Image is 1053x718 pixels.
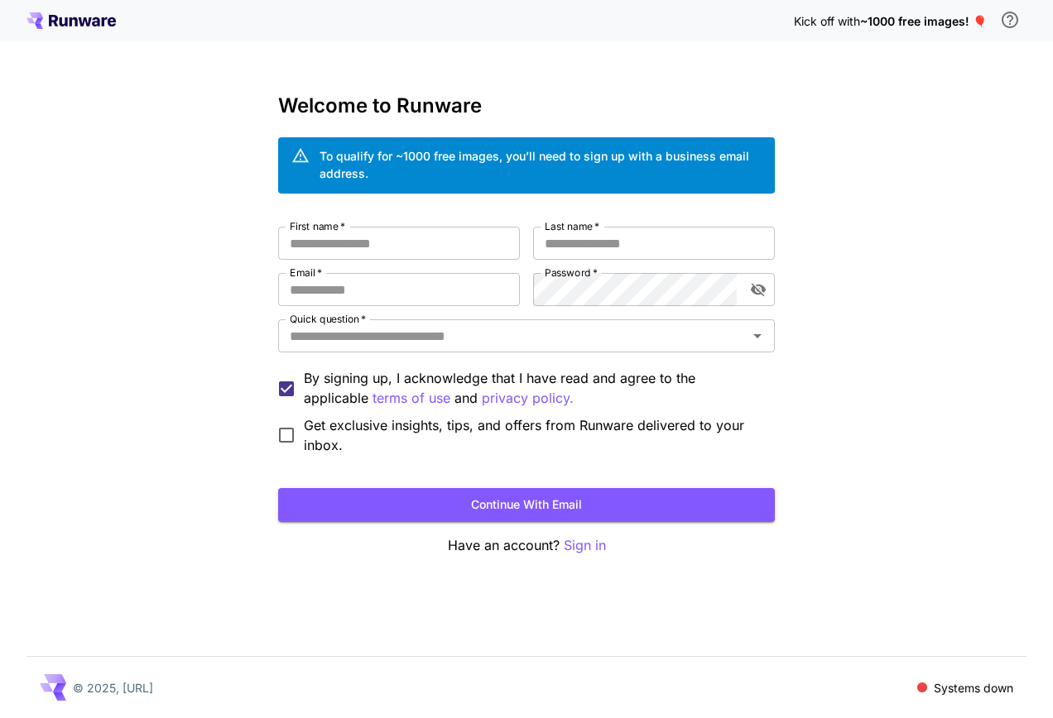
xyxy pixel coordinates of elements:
[304,368,762,409] p: By signing up, I acknowledge that I have read and agree to the applicable and
[860,14,987,28] span: ~1000 free images! 🎈
[743,275,773,304] button: toggle password visibility
[482,388,574,409] p: privacy policy.
[545,266,598,280] label: Password
[373,388,450,409] button: By signing up, I acknowledge that I have read and agree to the applicable and privacy policy.
[934,679,1013,696] p: Systems down
[304,415,762,455] span: Get exclusive insights, tips, and offers from Runware delivered to your inbox.
[278,488,775,522] button: Continue with email
[993,3,1027,36] button: In order to qualify for free credit, you need to sign up with a business email address and click ...
[320,147,762,182] div: To qualify for ~1000 free images, you’ll need to sign up with a business email address.
[482,388,574,409] button: By signing up, I acknowledge that I have read and agree to the applicable terms of use and
[278,535,775,556] p: Have an account?
[746,324,769,347] button: Open
[794,14,860,28] span: Kick off with
[373,388,450,409] p: terms of use
[278,94,775,117] h3: Welcome to Runware
[290,266,322,280] label: Email
[290,312,366,326] label: Quick question
[564,535,606,556] button: Sign in
[290,219,345,233] label: First name
[545,219,599,233] label: Last name
[73,679,153,696] p: © 2025, [URL]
